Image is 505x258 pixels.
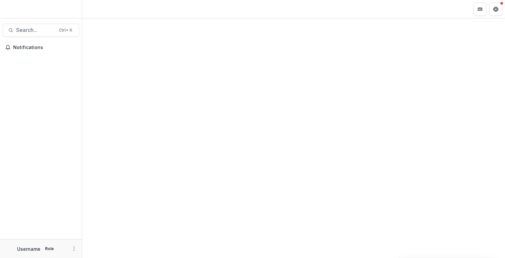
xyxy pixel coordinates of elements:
div: Ctrl + K [58,27,74,34]
nav: breadcrumb [85,4,113,14]
p: Username [17,245,40,252]
button: More [70,245,78,253]
span: Search... [16,27,55,33]
button: Partners [473,3,487,16]
span: Notifications [13,45,77,50]
button: Notifications [3,42,79,53]
button: Get Help [489,3,502,16]
button: Search... [3,24,79,37]
p: Role [43,246,56,252]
